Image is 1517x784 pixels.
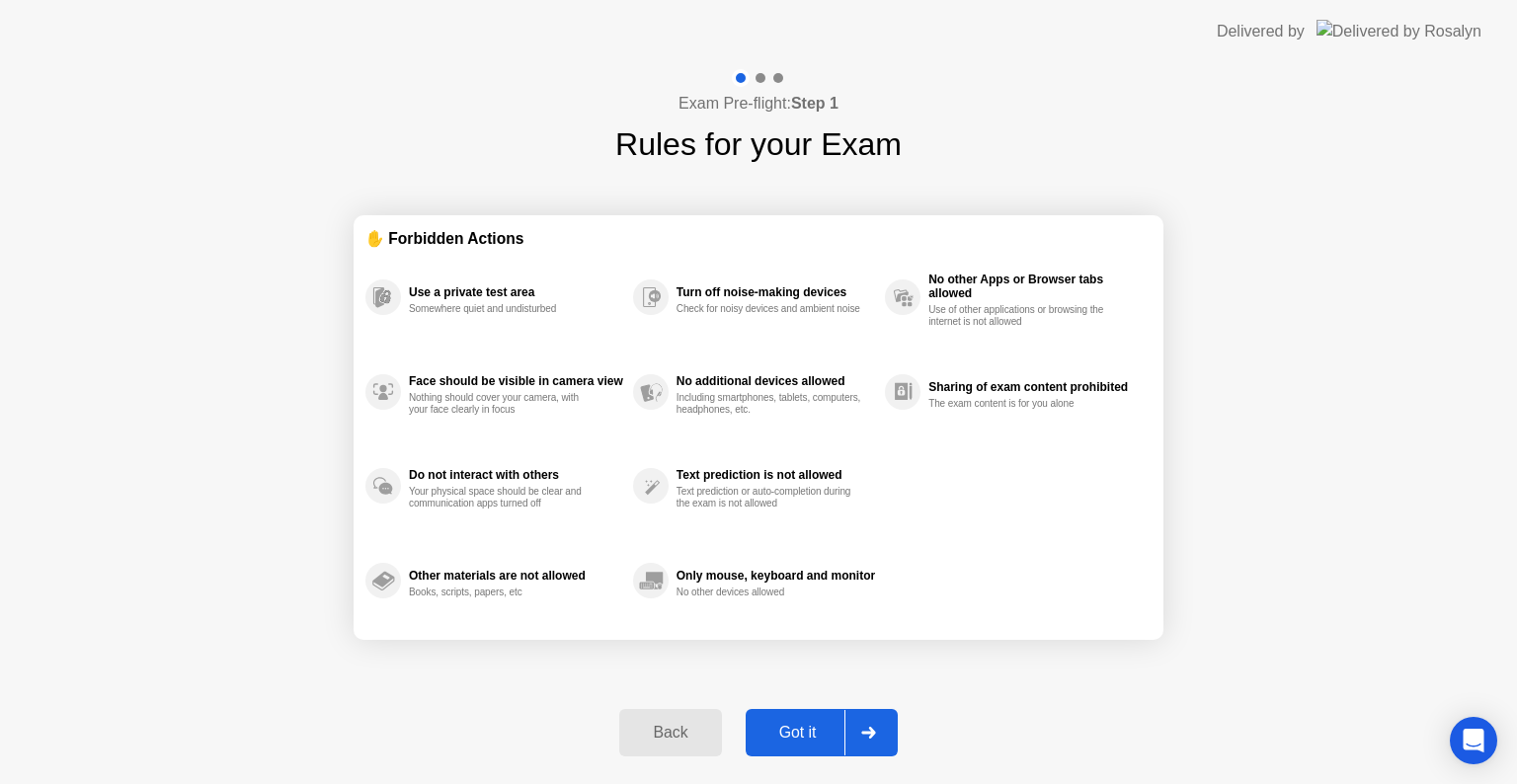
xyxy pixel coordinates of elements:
[615,120,902,168] h1: Rules for your Exam
[365,227,1152,250] div: ✋ Forbidden Actions
[928,398,1115,410] div: The exam content is for you alone
[928,304,1115,328] div: Use of other applications or browsing the internet is not allowed
[409,569,623,583] div: Other materials are not allowed
[409,392,596,416] div: Nothing should cover your camera, with your face clearly in focus
[677,486,863,510] div: Text prediction or auto-completion during the exam is not allowed
[791,95,838,112] b: Step 1
[679,92,838,116] h4: Exam Pre-flight:
[1450,717,1497,764] div: Open Intercom Messenger
[677,392,863,416] div: Including smartphones, tablets, computers, headphones, etc.
[677,569,875,583] div: Only mouse, keyboard and monitor
[677,303,863,315] div: Check for noisy devices and ambient noise
[928,273,1142,300] div: No other Apps or Browser tabs allowed
[409,587,596,598] div: Books, scripts, papers, etc
[625,724,715,742] div: Back
[677,587,863,598] div: No other devices allowed
[677,468,875,482] div: Text prediction is not allowed
[409,303,596,315] div: Somewhere quiet and undisturbed
[1317,20,1481,42] img: Delivered by Rosalyn
[928,380,1142,394] div: Sharing of exam content prohibited
[677,285,875,299] div: Turn off noise-making devices
[409,486,596,510] div: Your physical space should be clear and communication apps turned off
[409,374,623,388] div: Face should be visible in camera view
[752,724,844,742] div: Got it
[1217,20,1305,43] div: Delivered by
[677,374,875,388] div: No additional devices allowed
[409,285,623,299] div: Use a private test area
[746,709,898,756] button: Got it
[619,709,721,756] button: Back
[409,468,623,482] div: Do not interact with others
